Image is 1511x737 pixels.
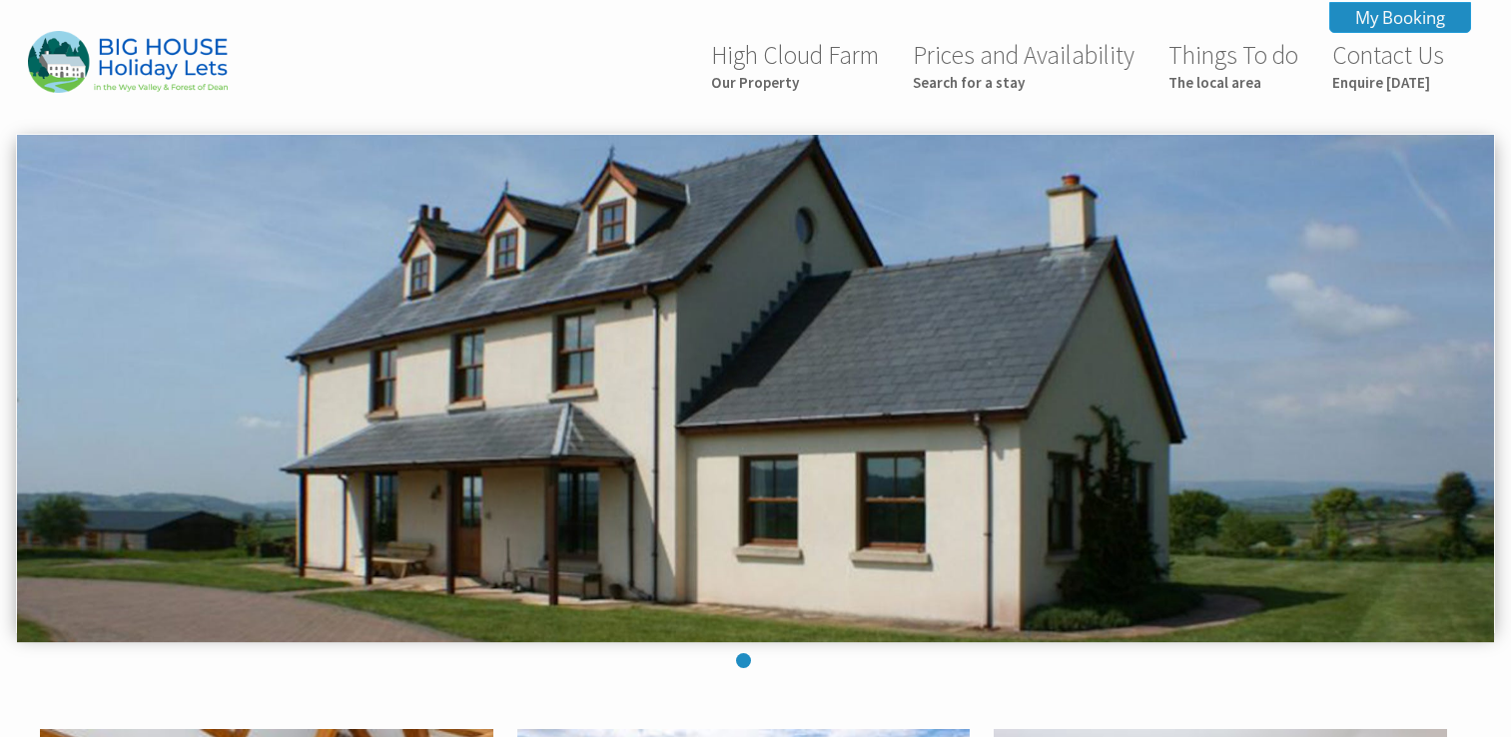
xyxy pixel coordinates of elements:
[1329,2,1471,33] a: My Booking
[1332,39,1444,92] a: Contact UsEnquire [DATE]
[1332,73,1444,92] small: Enquire [DATE]
[711,39,879,92] a: High Cloud FarmOur Property
[1168,73,1298,92] small: The local area
[913,39,1134,92] a: Prices and AvailabilitySearch for a stay
[711,73,879,92] small: Our Property
[913,73,1134,92] small: Search for a stay
[1168,39,1298,92] a: Things To doThe local area
[28,31,228,92] img: Highcloud Farm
